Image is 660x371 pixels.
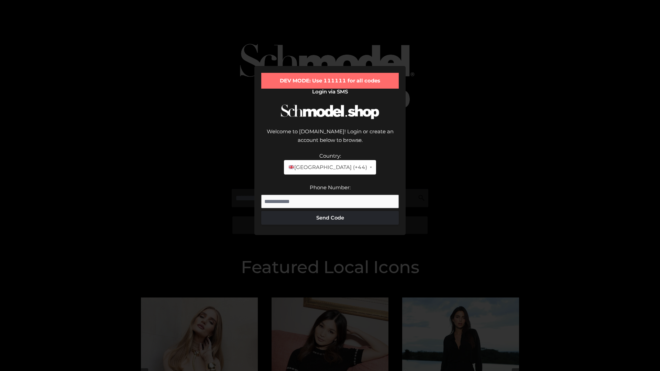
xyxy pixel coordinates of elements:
span: [GEOGRAPHIC_DATA] (+44) [288,163,367,172]
h2: Login via SMS [261,89,399,95]
button: Send Code [261,211,399,225]
img: 🇬🇧 [289,165,294,170]
label: Phone Number: [310,184,351,191]
div: DEV MODE: Use 111111 for all codes [261,73,399,89]
img: Schmodel Logo [278,98,382,125]
label: Country: [319,153,341,159]
div: Welcome to [DOMAIN_NAME]! Login or create an account below to browse. [261,127,399,151]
